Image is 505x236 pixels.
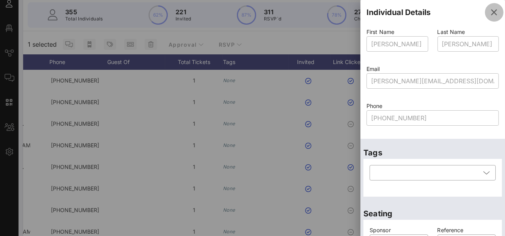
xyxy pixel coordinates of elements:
p: Tags [363,147,502,159]
p: Sponsor [370,226,428,234]
p: Last Name [437,28,499,36]
p: First Name [367,28,428,36]
p: Reference [437,226,496,234]
p: Phone [367,102,499,110]
div: Individual Details [367,7,431,18]
p: Seating [363,207,502,220]
p: Email [367,65,499,73]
